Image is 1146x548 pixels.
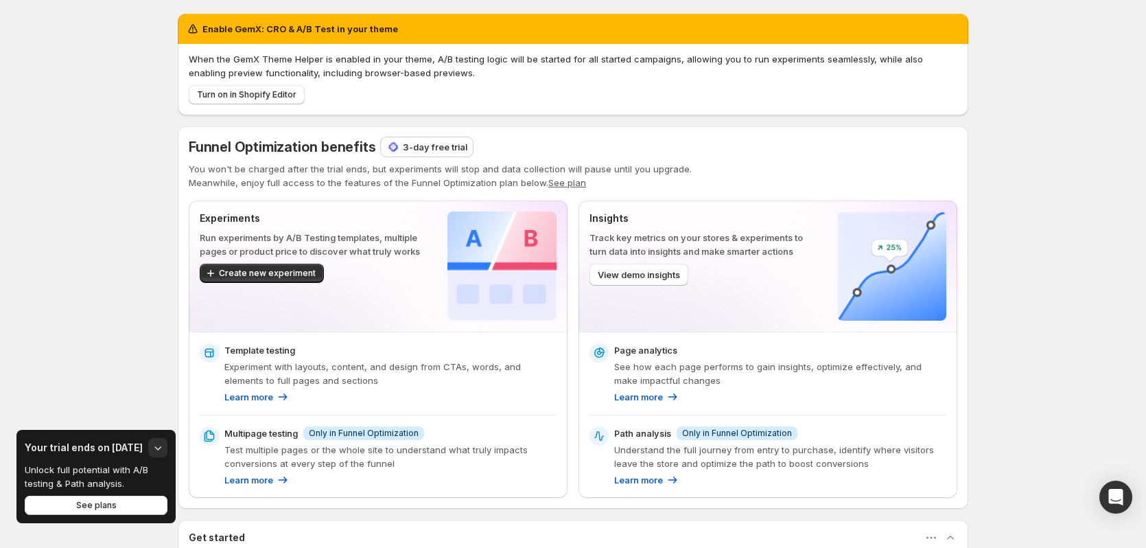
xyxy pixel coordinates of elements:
div: Open Intercom Messenger [1099,481,1132,514]
p: Experiment with layouts, content, and design from CTAs, words, and elements to full pages and sec... [224,360,557,387]
a: Learn more [614,473,679,487]
h2: Enable GemX: CRO & A/B Test in your theme [202,22,398,36]
p: Unlock full potential with A/B testing & Path analysis. [25,463,158,490]
p: Understand the full journey from entry to purchase, identify where visitors leave the store and o... [614,443,946,470]
p: Run experiments by A/B Testing templates, multiple pages or product price to discover what truly ... [200,231,425,258]
p: Multipage testing [224,426,298,440]
img: Insights [837,212,946,321]
span: Turn on in Shopify Editor [197,89,296,100]
p: Page analytics [614,343,677,357]
button: See plans [25,496,167,515]
p: Learn more [614,390,663,404]
button: Create new experiment [200,264,324,283]
button: View demo insights [589,264,688,286]
img: Experiments [447,212,557,321]
span: View demo insights [598,268,680,282]
h3: Your trial ends on [DATE] [25,441,143,455]
a: Learn more [224,390,290,404]
p: Learn more [224,390,273,404]
button: Turn on in Shopify Editor [189,85,305,104]
p: Test multiple pages or the whole site to understand what truly impacts conversions at every step ... [224,443,557,470]
p: 3-day free trial [403,140,467,154]
p: Learn more [224,473,273,487]
p: Template testing [224,343,295,357]
span: Funnel Optimization benefits [189,139,375,155]
p: Learn more [614,473,663,487]
button: See plan [548,177,586,188]
img: 3-day free trial [386,140,400,154]
p: When the GemX Theme Helper is enabled in your theme, A/B testing logic will be started for all st... [189,52,957,80]
p: You won't be charged after the trial ends, but experiments will stop and data collection will pau... [189,162,957,176]
p: Meanwhile, enjoy full access to the features of the Funnel Optimization plan below. [189,176,957,190]
a: Learn more [614,390,679,404]
span: Only in Funnel Optimization [682,428,792,439]
span: See plans [76,500,117,511]
p: Insights [589,212,815,225]
p: Path analysis [614,426,671,440]
span: Create new experiment [219,268,316,279]
p: See how each page performs to gain insights, optimize effectively, and make impactful changes [614,360,946,387]
a: Learn more [224,473,290,487]
p: Track key metrics on your stores & experiments to turn data into insights and make smarter actions [589,231,815,258]
span: Only in Funnel Optimization [309,428,419,439]
h3: Get started [189,531,245,545]
p: Experiments [200,212,425,225]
